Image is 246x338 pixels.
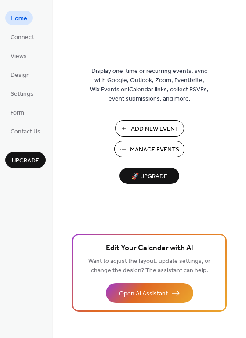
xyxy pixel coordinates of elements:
[5,48,32,63] a: Views
[5,124,46,138] a: Contact Us
[130,145,179,155] span: Manage Events
[115,120,184,137] button: Add New Event
[131,125,179,134] span: Add New Event
[11,71,30,80] span: Design
[5,29,39,44] a: Connect
[106,283,193,303] button: Open AI Assistant
[5,86,39,101] a: Settings
[11,90,33,99] span: Settings
[5,11,33,25] a: Home
[88,255,210,277] span: Want to adjust the layout, update settings, or change the design? The assistant can help.
[5,67,35,82] a: Design
[114,141,184,157] button: Manage Events
[11,14,27,23] span: Home
[11,33,34,42] span: Connect
[125,171,174,183] span: 🚀 Upgrade
[119,289,168,298] span: Open AI Assistant
[12,156,39,165] span: Upgrade
[11,127,40,137] span: Contact Us
[119,168,179,184] button: 🚀 Upgrade
[11,108,24,118] span: Form
[90,67,209,104] span: Display one-time or recurring events, sync with Google, Outlook, Zoom, Eventbrite, Wix Events or ...
[11,52,27,61] span: Views
[106,242,193,255] span: Edit Your Calendar with AI
[5,105,29,119] a: Form
[5,152,46,168] button: Upgrade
